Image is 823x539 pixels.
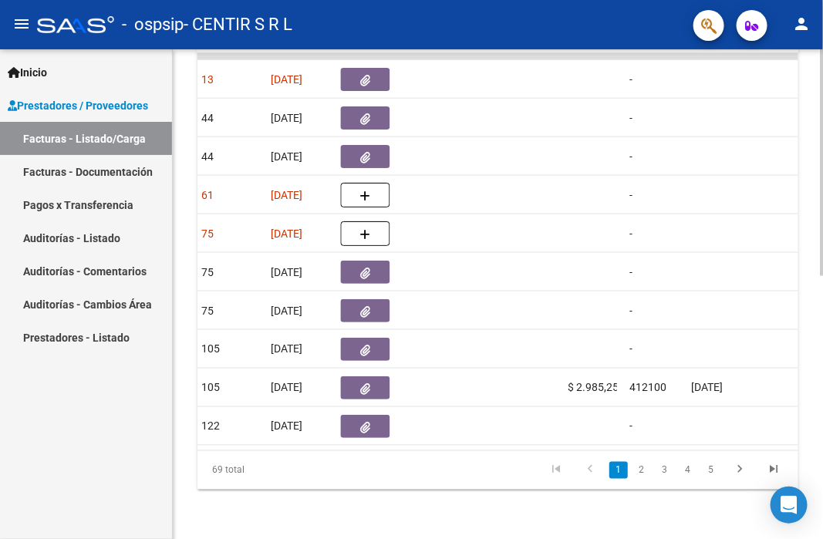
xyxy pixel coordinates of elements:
[771,487,808,524] div: Open Intercom Messenger
[197,451,315,490] div: 69 total
[691,382,723,394] span: [DATE]
[122,8,184,42] span: - ospsip
[201,150,214,163] span: 44
[201,343,220,355] span: 105
[702,462,720,479] a: 5
[629,112,632,124] span: -
[8,64,47,81] span: Inicio
[629,420,632,433] span: -
[629,150,632,163] span: -
[607,457,630,483] li: page 1
[271,305,302,317] span: [DATE]
[629,382,666,394] span: 412100
[271,420,302,433] span: [DATE]
[271,150,302,163] span: [DATE]
[656,462,674,479] a: 3
[201,227,214,240] span: 75
[568,382,619,394] span: $ 2.985,25
[201,266,214,278] span: 75
[676,457,700,483] li: page 4
[629,189,632,201] span: -
[629,343,632,355] span: -
[725,462,754,479] a: go to next page
[629,73,632,86] span: -
[630,457,653,483] li: page 2
[184,8,292,42] span: - CENTIR S R L
[271,189,302,201] span: [DATE]
[8,97,148,114] span: Prestadores / Proveedores
[792,15,811,33] mat-icon: person
[271,73,302,86] span: [DATE]
[201,382,220,394] span: 105
[271,227,302,240] span: [DATE]
[201,420,220,433] span: 122
[609,462,628,479] a: 1
[201,73,214,86] span: 13
[271,266,302,278] span: [DATE]
[575,462,605,479] a: go to previous page
[201,305,214,317] span: 75
[541,462,571,479] a: go to first page
[271,343,302,355] span: [DATE]
[700,457,723,483] li: page 5
[679,462,697,479] a: 4
[201,189,214,201] span: 61
[632,462,651,479] a: 2
[629,227,632,240] span: -
[201,112,214,124] span: 44
[12,15,31,33] mat-icon: menu
[629,305,632,317] span: -
[653,457,676,483] li: page 3
[271,112,302,124] span: [DATE]
[759,462,788,479] a: go to last page
[629,266,632,278] span: -
[271,382,302,394] span: [DATE]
